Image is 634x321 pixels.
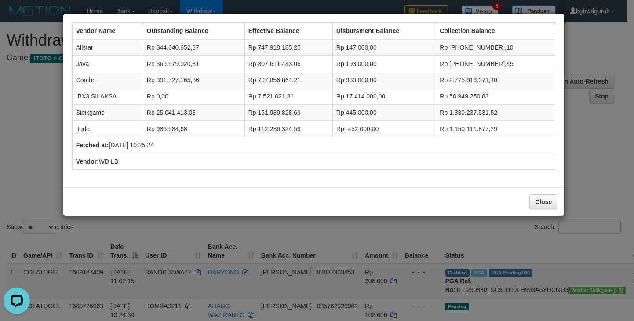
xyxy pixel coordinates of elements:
[332,105,436,121] td: Rp 445.000,00
[72,56,143,72] td: Java
[436,23,555,40] th: Collection Balance
[244,39,332,56] td: Rp 747.918.185,25
[143,105,244,121] td: Rp 25.041.413,03
[143,72,244,88] td: Rp 391.727.165,86
[436,105,555,121] td: Rp 1.330.237.531,52
[244,121,332,137] td: Rp 112.286.324,59
[76,142,109,149] b: Fetched at:
[332,39,436,56] td: Rp 147.000,00
[143,56,244,72] td: Rp 369.979.020,31
[143,88,244,105] td: Rp 0,00
[436,56,555,72] td: Rp [PHONE_NUMBER],45
[436,72,555,88] td: Rp 2.775.813.371,40
[332,23,436,40] th: Disbursment Balance
[72,39,143,56] td: Allstar
[143,23,244,40] th: Outstanding Balance
[332,72,436,88] td: Rp 930.000,00
[436,88,555,105] td: Rp 58.949.250,83
[529,194,557,209] button: Close
[332,121,436,137] td: Rp -452.000,00
[143,121,244,137] td: Rp 986.584,68
[332,88,436,105] td: Rp 17.414.000,00
[244,23,332,40] th: Effective Balance
[72,121,143,137] td: Itudo
[72,137,555,153] td: [DATE] 10:25:24
[72,153,555,170] td: WD LB
[436,39,555,56] td: Rp [PHONE_NUMBER],10
[72,105,143,121] td: Sidikgame
[244,105,332,121] td: Rp 151.939.828,69
[244,72,332,88] td: Rp 797.856.864,21
[436,121,555,137] td: Rp 1.150.111.877,29
[76,158,99,165] b: Vendor:
[72,88,143,105] td: IBX3 SILAKSA
[72,23,143,40] th: Vendor Name
[244,88,332,105] td: Rp 7.521.021,31
[244,56,332,72] td: Rp 807.611.443,06
[4,4,30,30] button: Open LiveChat chat widget
[72,72,143,88] td: Combo
[332,56,436,72] td: Rp 193.000,00
[143,39,244,56] td: Rp 344.640.652,87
